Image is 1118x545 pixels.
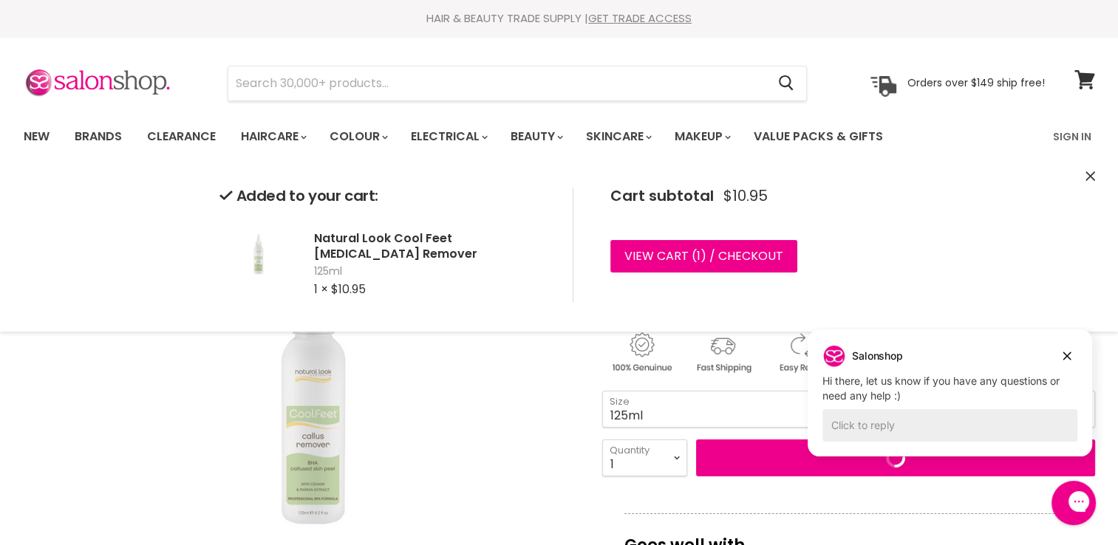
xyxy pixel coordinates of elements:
a: Beauty [500,121,572,152]
a: Brands [64,121,133,152]
a: New [13,121,61,152]
img: Natural Look Cool Feet Callus Remover [219,225,293,302]
span: 1 [697,247,701,264]
ul: Main menu [13,115,969,158]
p: Orders over $149 ship free! [907,76,1045,89]
a: View cart (1) / Checkout [610,240,797,272]
a: Sign In [1044,121,1100,152]
form: Product [228,66,807,101]
a: Haircare [230,121,316,152]
img: genuine.gif [602,330,681,375]
a: Value Packs & Gifts [743,121,894,152]
span: $10.95 [331,281,366,298]
iframe: Gorgias live chat campaigns [797,327,1103,479]
iframe: Gorgias live chat messenger [1044,476,1103,530]
span: 125ml [314,264,549,279]
span: Cart subtotal [610,185,714,206]
div: HAIR & BEAUTY TRADE SUPPLY | [5,11,1114,26]
input: Search [228,66,767,100]
span: 1 × [314,281,328,298]
a: GET TRADE ACCESS [588,10,692,26]
button: Search [767,66,806,100]
a: Skincare [575,121,661,152]
span: $10.95 [723,188,768,205]
a: Colour [318,121,397,152]
h2: Natural Look Cool Feet [MEDICAL_DATA] Remover [314,230,549,261]
h2: Added to your cart: [219,188,549,205]
nav: Main [5,115,1114,158]
button: Close [1085,169,1095,185]
a: Clearance [136,121,227,152]
a: Electrical [400,121,497,152]
select: Quantity [602,439,687,476]
a: Makeup [664,121,740,152]
img: returns.gif [765,330,843,375]
img: shipping.gif [684,330,762,375]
